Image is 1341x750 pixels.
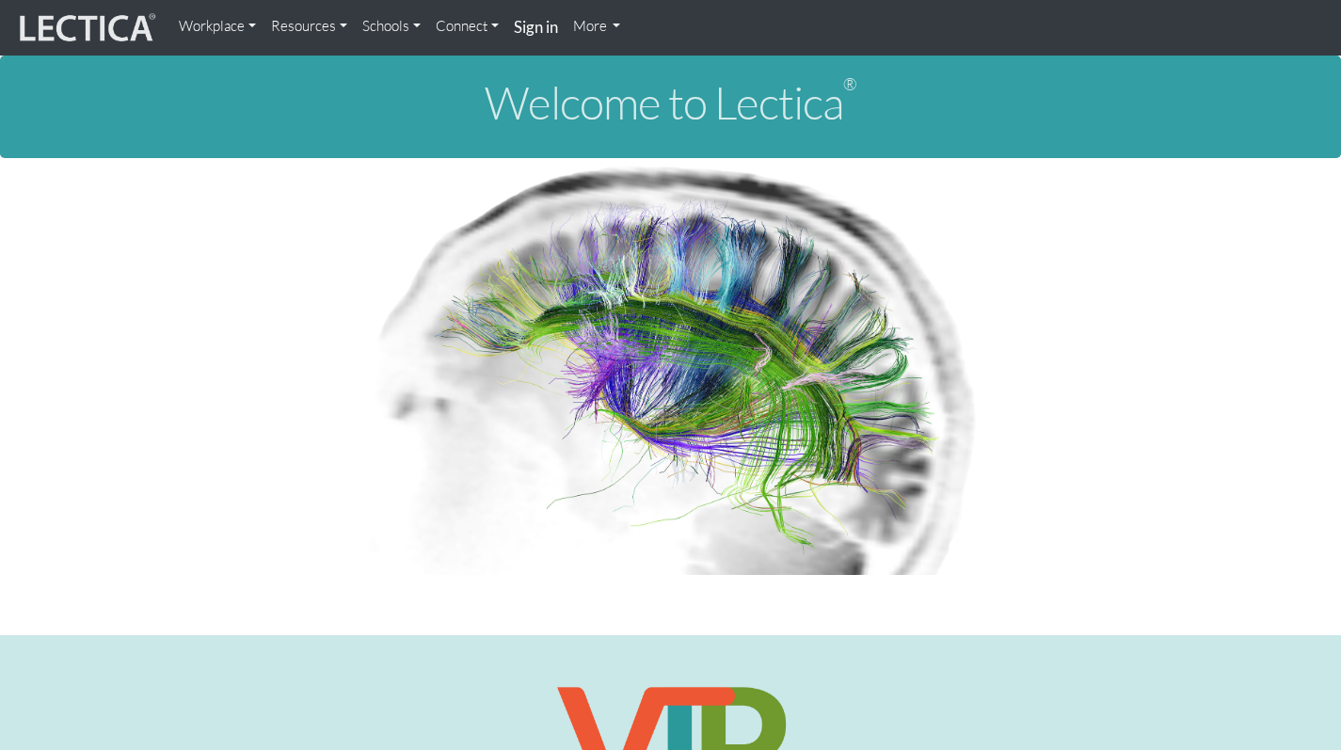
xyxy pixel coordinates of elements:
a: Workplace [171,8,263,45]
a: Sign in [506,8,566,48]
h1: Welcome to Lectica [15,78,1326,128]
a: More [566,8,629,45]
a: Connect [428,8,506,45]
a: Schools [355,8,428,45]
sup: ® [843,73,856,94]
img: lecticalive [15,10,156,46]
a: Resources [263,8,355,45]
strong: Sign in [514,17,558,37]
img: Human Connectome Project Image [358,158,984,576]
